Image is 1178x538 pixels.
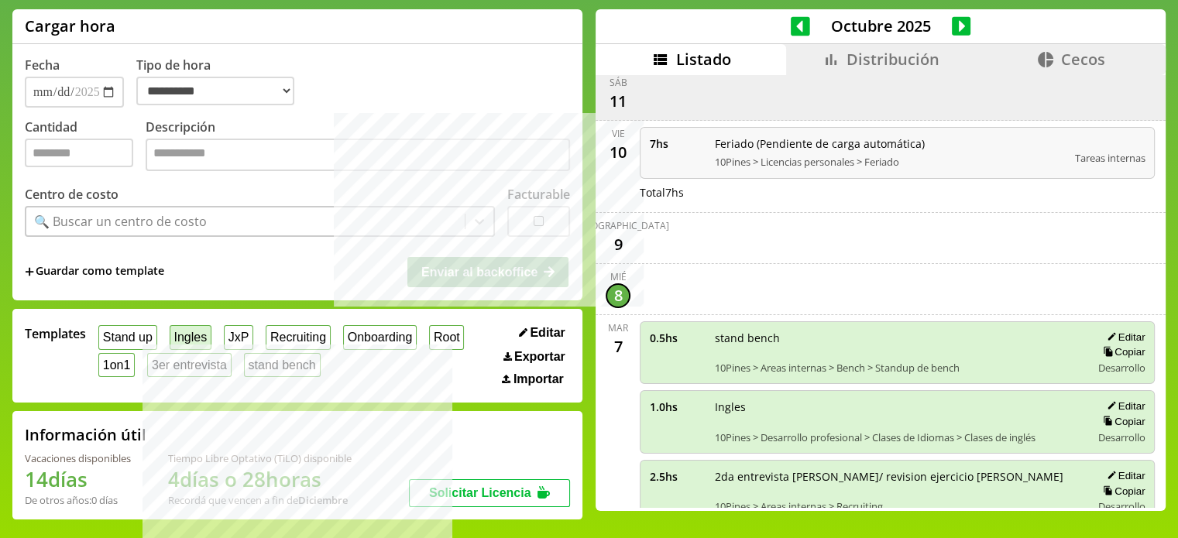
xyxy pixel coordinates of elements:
[98,325,157,349] button: Stand up
[25,263,164,280] span: +Guardar como template
[847,49,939,70] span: Distribución
[25,465,131,493] h1: 14 días
[25,493,131,507] div: De otros años: 0 días
[429,486,531,499] span: Solicitar Licencia
[25,139,133,167] input: Cantidad
[343,325,417,349] button: Onboarding
[715,155,1063,169] span: 10Pines > Licencias personales > Feriado
[1097,499,1145,513] span: Desarrollo
[25,118,146,175] label: Cantidad
[513,372,564,386] span: Importar
[168,451,352,465] div: Tiempo Libre Optativo (TiLO) disponible
[810,15,952,36] span: Octubre 2025
[530,326,565,340] span: Editar
[298,493,348,507] b: Diciembre
[168,493,352,507] div: Recordá que vencen a fin de
[1097,361,1145,375] span: Desarrollo
[266,325,331,349] button: Recruiting
[25,186,118,203] label: Centro de costo
[650,136,704,151] span: 7 hs
[1102,399,1145,413] button: Editar
[610,76,627,89] div: sáb
[1098,345,1145,358] button: Copiar
[596,75,1166,509] div: scrollable content
[429,325,464,349] button: Root
[715,499,1080,513] span: 10Pines > Areas internas > Recruiting
[170,325,211,349] button: Ingles
[25,424,146,445] h2: Información útil
[1102,331,1145,344] button: Editar
[507,186,570,203] label: Facturable
[136,57,307,108] label: Tipo de hora
[98,353,135,377] button: 1on1
[1097,430,1145,444] span: Desarrollo
[640,185,1155,200] div: Total 7 hs
[1102,469,1145,482] button: Editar
[715,361,1080,375] span: 10Pines > Areas internas > Bench > Standup de bench
[715,136,1063,151] span: Feriado (Pendiente de carga automática)
[567,219,669,232] div: [DEMOGRAPHIC_DATA]
[25,263,34,280] span: +
[499,349,570,365] button: Exportar
[650,399,704,414] span: 1.0 hs
[650,331,704,345] span: 0.5 hs
[25,451,131,465] div: Vacaciones disponibles
[34,213,207,230] div: 🔍 Buscar un centro de costo
[168,465,352,493] h1: 4 días o 28 horas
[608,321,628,334] div: mar
[224,325,253,349] button: JxP
[715,430,1080,444] span: 10Pines > Desarrollo profesional > Clases de Idiomas > Clases de inglés
[610,270,627,283] div: mié
[606,89,630,114] div: 11
[25,325,86,342] span: Templates
[606,283,630,308] div: 8
[514,350,565,364] span: Exportar
[715,331,1080,345] span: stand bench
[1098,415,1145,428] button: Copiar
[146,118,570,175] label: Descripción
[409,479,570,507] button: Solicitar Licencia
[514,325,570,341] button: Editar
[715,469,1080,484] span: 2da entrevista [PERSON_NAME]/ revision ejercicio [PERSON_NAME]
[606,334,630,359] div: 7
[244,353,321,377] button: stand bench
[136,77,294,105] select: Tipo de hora
[606,140,630,165] div: 10
[650,469,704,484] span: 2.5 hs
[25,57,60,74] label: Fecha
[1061,49,1105,70] span: Cecos
[25,15,115,36] h1: Cargar hora
[147,353,232,377] button: 3er entrevista
[1074,151,1145,165] span: Tareas internas
[715,399,1080,414] span: Ingles
[612,127,625,140] div: vie
[606,232,630,257] div: 9
[675,49,730,70] span: Listado
[1098,485,1145,498] button: Copiar
[146,139,570,171] textarea: Descripción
